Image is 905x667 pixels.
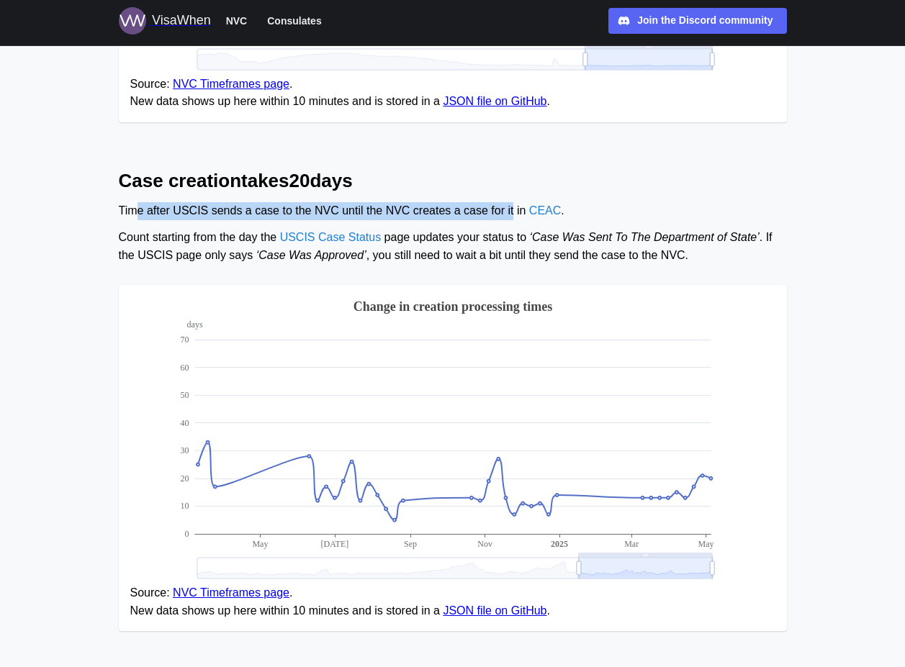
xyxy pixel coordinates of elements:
[280,231,382,243] a: USCIS Case Status
[608,8,787,34] a: Join the Discord community
[119,229,787,265] div: Count starting from the day the page updates your status to . If the USCIS page only says , you s...
[180,445,189,455] text: 30
[220,12,254,30] button: NVC
[119,168,787,194] h2: Case creation takes 20 days
[130,76,775,112] figcaption: Source: . New data shows up here within 10 minutes and is stored in a .
[226,12,248,30] span: NVC
[267,12,321,30] span: Consulates
[443,95,546,107] a: JSON file on GitHub
[624,539,639,549] text: Mar
[256,249,366,261] span: ‘Case Was Approved’
[152,11,211,31] div: VisaWhen
[180,417,189,427] text: 40
[180,362,189,372] text: 60
[186,319,202,330] text: days
[180,501,189,511] text: 10
[119,202,787,220] div: Time after USCIS sends a case to the NVC until the NVC creates a case for it in .
[252,539,268,549] text: May
[477,539,492,549] text: Nov
[443,604,546,617] a: JSON file on GitHub
[551,539,568,549] text: 2025
[530,231,760,243] span: ‘Case Was Sent To The Department of State’
[529,204,561,217] a: CEAC
[173,78,289,90] a: NVC Timeframes page
[184,529,189,539] text: 0
[320,539,348,549] text: [DATE]
[119,7,146,35] img: Logo for VisaWhen
[698,539,713,549] text: May
[130,584,775,620] figcaption: Source: . New data shows up here within 10 minutes and is stored in a .
[119,7,211,35] a: Logo for VisaWhen VisaWhen
[404,539,417,549] text: Sep
[261,12,328,30] button: Consulates
[180,473,189,484] text: 20
[637,13,773,29] div: Join the Discord community
[180,335,189,345] text: 70
[353,299,551,314] text: Change in creation processing times
[180,390,189,400] text: 50
[173,586,289,599] a: NVC Timeframes page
